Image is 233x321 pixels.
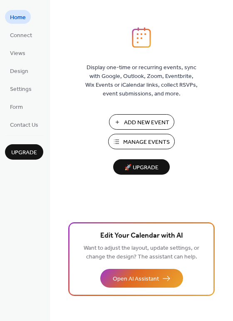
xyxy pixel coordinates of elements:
[108,134,175,149] button: Manage Events
[84,243,199,263] span: Want to adjust the layout, update settings, or change the design? The assistant can help.
[10,121,38,130] span: Contact Us
[10,31,32,40] span: Connect
[85,63,198,98] span: Display one-time or recurring events, sync with Google, Outlook, Zoom, Eventbrite, Wix Events or ...
[5,28,37,42] a: Connect
[113,159,170,175] button: 🚀 Upgrade
[113,275,159,283] span: Open AI Assistant
[123,138,170,147] span: Manage Events
[5,100,28,113] a: Form
[10,13,26,22] span: Home
[109,114,174,130] button: Add New Event
[5,82,37,95] a: Settings
[100,230,183,242] span: Edit Your Calendar with AI
[5,64,33,78] a: Design
[10,103,23,112] span: Form
[124,118,169,127] span: Add New Event
[10,49,25,58] span: Views
[5,10,31,24] a: Home
[11,148,37,157] span: Upgrade
[118,162,165,173] span: 🚀 Upgrade
[10,67,28,76] span: Design
[5,46,30,60] a: Views
[132,27,151,48] img: logo_icon.svg
[100,269,183,288] button: Open AI Assistant
[5,118,43,131] a: Contact Us
[5,144,43,160] button: Upgrade
[10,85,32,94] span: Settings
